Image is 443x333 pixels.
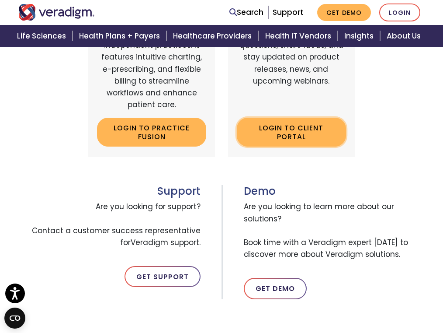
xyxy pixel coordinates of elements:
[74,25,168,47] a: Health Plans + Payers
[18,197,201,252] span: Are you looking for support? Contact a customer success representative for
[131,237,201,248] span: Veradigm support.
[125,266,201,287] a: Get Support
[18,4,95,21] img: Veradigm logo
[97,118,206,146] a: Login to Practice Fusion
[317,4,371,21] a: Get Demo
[237,118,346,146] a: Login to Client Portal
[12,25,74,47] a: Life Sciences
[244,278,307,299] a: Get Demo
[381,25,431,47] a: About Us
[237,4,346,111] p: An online portal for Veradigm customers to connect with peers, ask questions, share ideas, and st...
[244,185,425,198] h3: Demo
[97,4,206,111] p: A cloud-based, easy-to-use EHR and billing services platform tailored for independent practices. ...
[18,185,201,198] h3: Support
[229,7,263,18] a: Search
[4,308,25,329] button: Open CMP widget
[339,25,381,47] a: Insights
[168,25,260,47] a: Healthcare Providers
[379,4,420,21] a: Login
[260,25,339,47] a: Health IT Vendors
[244,197,425,264] span: Are you looking to learn more about our solutions? Book time with a Veradigm expert [DATE] to dis...
[275,270,433,322] iframe: Drift Chat Widget
[273,7,303,18] a: Support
